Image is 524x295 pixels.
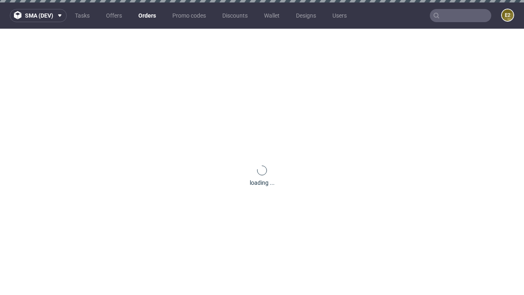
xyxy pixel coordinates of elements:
a: Orders [133,9,161,22]
a: Designs [291,9,321,22]
a: Offers [101,9,127,22]
span: sma (dev) [25,13,53,18]
a: Promo codes [167,9,211,22]
div: loading ... [250,179,275,187]
a: Tasks [70,9,95,22]
a: Users [327,9,352,22]
button: sma (dev) [10,9,67,22]
a: Discounts [217,9,253,22]
a: Wallet [259,9,285,22]
figcaption: e2 [502,9,513,21]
